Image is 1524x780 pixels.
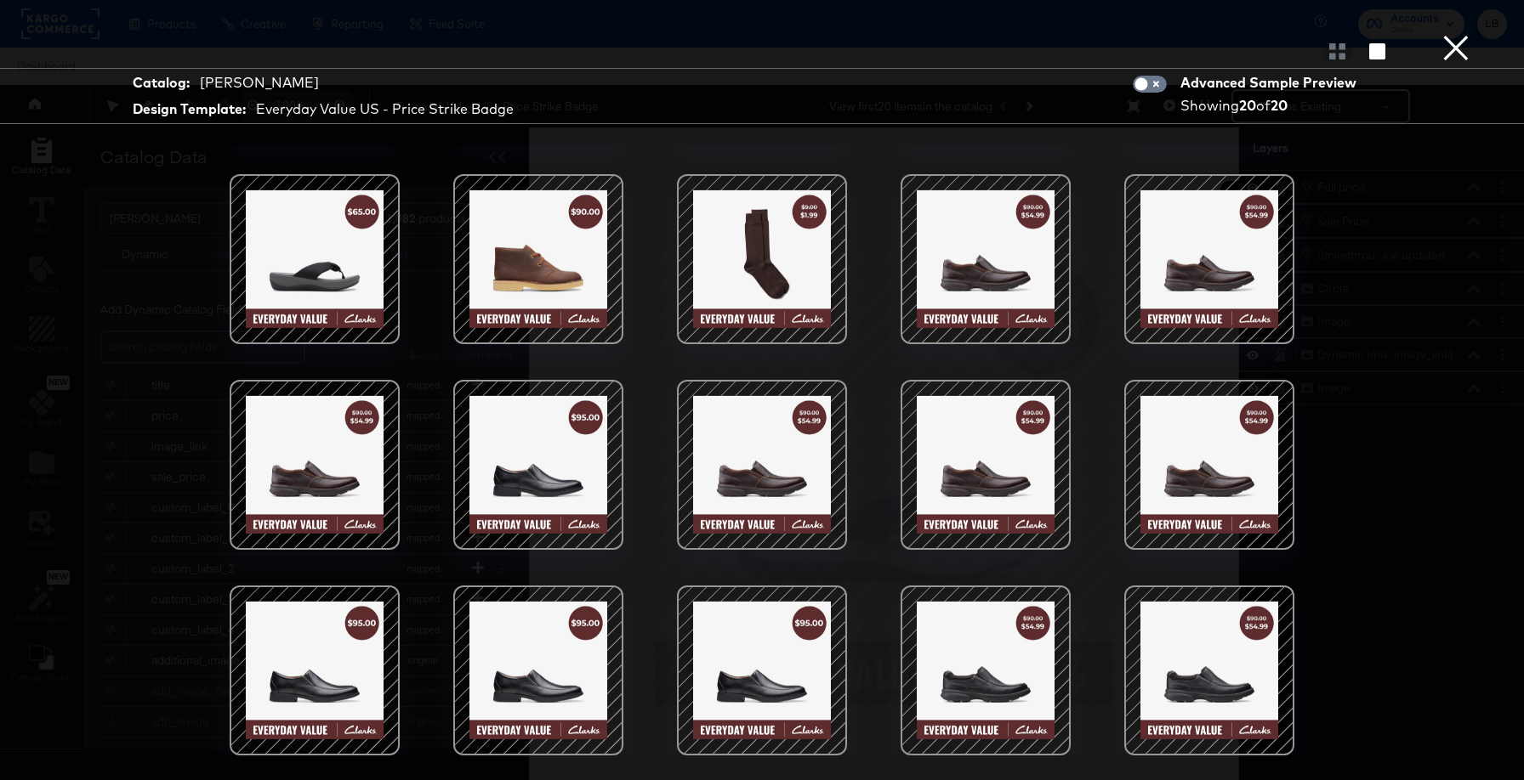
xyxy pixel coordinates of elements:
div: Everyday Value US - Price Strike Badge [256,99,514,119]
div: Showing of [1180,96,1362,116]
strong: 20 [1271,97,1288,114]
strong: 20 [1239,97,1256,114]
div: [PERSON_NAME] [200,73,319,93]
strong: Design Template: [133,99,246,119]
div: Advanced Sample Preview [1180,73,1362,93]
strong: Catalog: [133,73,190,93]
